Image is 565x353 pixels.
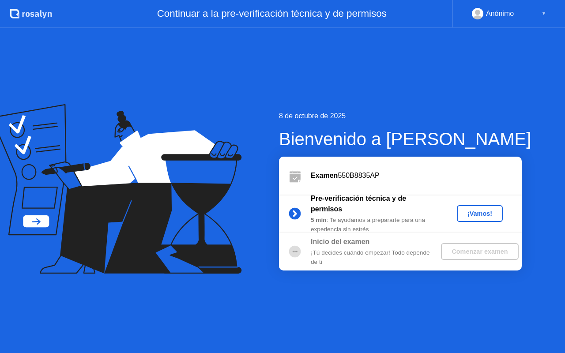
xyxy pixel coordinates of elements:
button: Comenzar examen [441,243,518,260]
b: 5 min [311,217,327,223]
div: 550B8835AP [311,170,522,181]
div: Bienvenido a [PERSON_NAME] [279,126,531,152]
div: ▼ [542,8,546,19]
button: ¡Vamos! [457,205,503,222]
div: ¡Tú decides cuándo empezar! Todo depende de ti [311,248,438,267]
div: Anónimo [486,8,514,19]
div: 8 de octubre de 2025 [279,111,531,121]
div: Comenzar examen [444,248,515,255]
b: Pre-verificación técnica y de permisos [311,195,406,213]
div: : Te ayudamos a prepararte para una experiencia sin estrés [311,216,438,234]
b: Examen [311,172,338,179]
div: ¡Vamos! [460,210,499,217]
b: Inicio del examen [311,238,369,245]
